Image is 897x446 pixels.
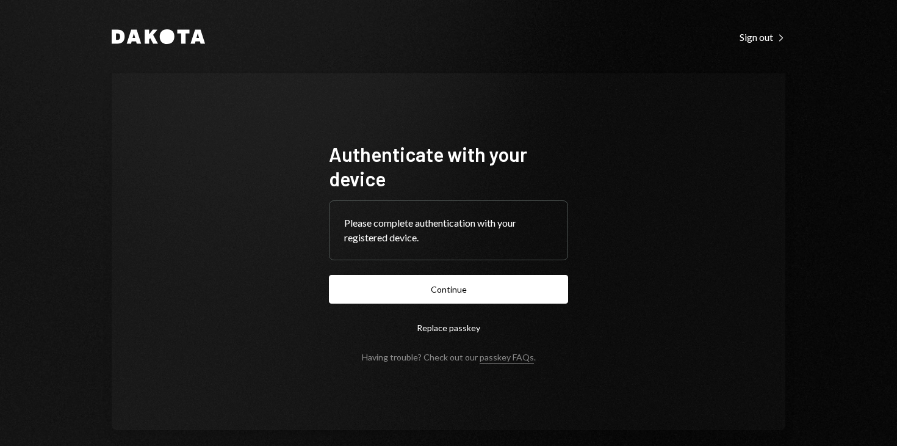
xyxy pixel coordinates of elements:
div: Having trouble? Check out our . [362,352,536,362]
a: Sign out [740,30,785,43]
a: passkey FAQs [480,352,534,364]
div: Please complete authentication with your registered device. [344,216,553,245]
button: Replace passkey [329,313,568,342]
div: Sign out [740,31,785,43]
button: Continue [329,275,568,304]
h1: Authenticate with your device [329,142,568,191]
